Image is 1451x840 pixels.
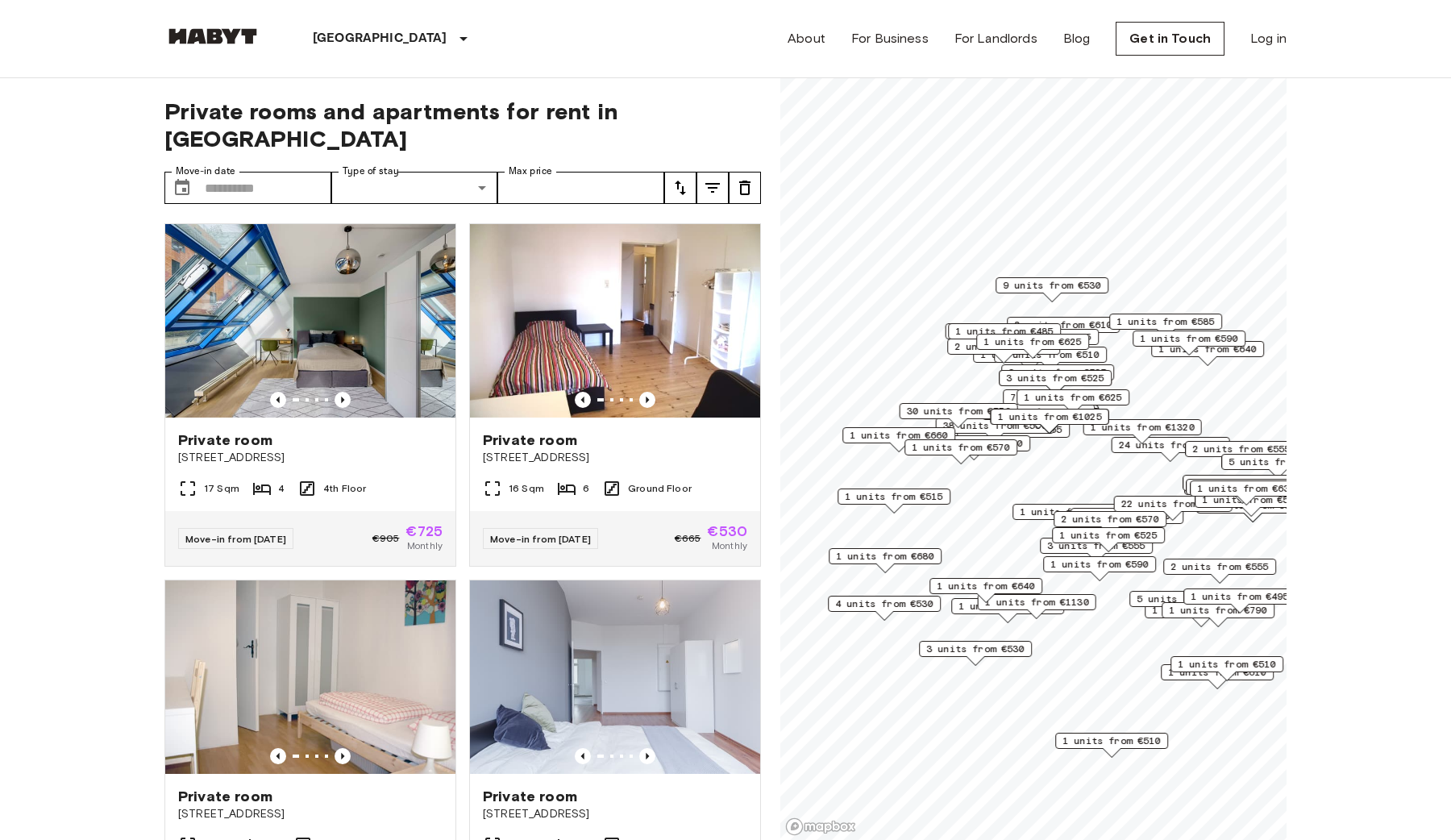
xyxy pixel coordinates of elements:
[912,440,1010,455] span: 1 units from €570
[1193,480,1291,494] span: 1 units from €640
[1137,592,1235,606] span: 5 units from €590
[164,28,261,44] img: Habyt
[1001,364,1114,389] div: Map marker
[1183,475,1295,500] div: Map marker
[483,430,577,450] span: Private room
[1169,603,1267,618] span: 1 units from €790
[1001,347,1100,362] span: 2 units from €510
[343,164,399,178] label: Type of stay
[1190,476,1288,490] span: 1 units from €645
[1010,390,1108,405] span: 7 units from €585
[925,436,1023,451] span: 2 units from €690
[1078,509,1176,523] span: 4 units from €605
[178,430,272,450] span: Private room
[483,806,747,822] span: [STREET_ADDRESS]
[1186,479,1299,504] div: Map marker
[1047,539,1145,553] span: 3 units from €555
[1121,497,1225,511] span: 22 units from €575
[1020,505,1118,519] span: 1 units from €725
[1091,420,1195,435] span: 1 units from €1320
[1161,664,1274,689] div: Map marker
[929,578,1042,603] div: Map marker
[470,580,760,774] img: Marketing picture of unit DE-01-047-01H
[835,597,933,611] span: 4 units from €530
[951,598,1064,623] div: Map marker
[850,428,948,443] span: 1 units from €660
[985,595,1089,609] span: 1 units from €1130
[1229,455,1327,469] span: 5 units from €660
[1017,389,1129,414] div: Map marker
[947,339,1060,364] div: Map marker
[1140,331,1238,346] span: 1 units from €590
[583,481,589,496] span: 6
[178,450,443,466] span: [STREET_ADDRESS]
[1191,589,1289,604] span: 1 units from €495
[164,98,761,152] span: Private rooms and apartments for rent in [GEOGRAPHIC_DATA]
[1063,29,1091,48] a: Blog
[639,748,655,764] button: Previous image
[900,403,1018,428] div: Map marker
[204,481,239,496] span: 17 Sqm
[1197,481,1295,496] span: 1 units from €630
[483,787,577,806] span: Private room
[926,642,1025,656] span: 3 units from €530
[1170,559,1269,574] span: 2 units from €555
[1003,389,1116,414] div: Map marker
[948,323,1061,348] div: Map marker
[1007,317,1120,342] div: Map marker
[372,531,400,546] span: €905
[490,533,591,545] span: Move-in from [DATE]
[983,335,1082,349] span: 1 units from €625
[907,404,1011,418] span: 30 units from €570
[1012,504,1125,529] div: Map marker
[165,580,455,774] img: Marketing picture of unit DE-01-093-04M
[1050,557,1149,572] span: 1 units from €590
[845,489,943,504] span: 1 units from €515
[1114,496,1233,521] div: Map marker
[1116,314,1215,329] span: 1 units from €585
[1061,512,1159,526] span: 2 units from €570
[958,599,1057,613] span: 1 units from €570
[788,29,825,48] a: About
[185,533,286,545] span: Move-in from [DATE]
[919,641,1032,666] div: Map marker
[1190,480,1303,505] div: Map marker
[851,29,929,48] a: For Business
[1133,331,1245,356] div: Map marker
[696,172,729,204] button: tune
[628,481,692,496] span: Ground Floor
[664,172,696,204] button: tune
[469,223,761,567] a: Marketing picture of unit DE-01-029-04MPrevious imagePrevious imagePrivate room[STREET_ADDRESS]16...
[1119,438,1223,452] span: 24 units from €530
[509,164,552,178] label: Max price
[1006,371,1104,385] span: 3 units from €525
[1054,511,1166,536] div: Map marker
[335,392,351,408] button: Previous image
[904,439,1017,464] div: Map marker
[1055,733,1168,758] div: Map marker
[483,450,747,466] span: [STREET_ADDRESS]
[836,549,934,563] span: 1 units from €680
[842,427,955,452] div: Map marker
[828,596,941,621] div: Map marker
[946,323,1064,348] div: Map marker
[707,524,747,539] span: €530
[164,223,456,567] a: Marketing picture of unit DE-01-010-002-01HFPrevious imagePrevious imagePrivate room[STREET_ADDRE...
[178,806,443,822] span: [STREET_ADDRESS]
[1008,365,1107,380] span: 3 units from €525
[405,524,443,539] span: €725
[575,748,591,764] button: Previous image
[270,748,286,764] button: Previous image
[1040,538,1153,563] div: Map marker
[509,481,544,496] span: 16 Sqm
[978,594,1096,619] div: Map marker
[712,539,747,553] span: Monthly
[176,164,235,178] label: Move-in date
[1059,528,1158,543] span: 1 units from €525
[1185,441,1298,466] div: Map marker
[470,224,760,418] img: Marketing picture of unit DE-01-029-04M
[991,409,1109,434] div: Map marker
[1003,278,1101,293] span: 9 units from €530
[1129,591,1242,616] div: Map marker
[1163,559,1276,584] div: Map marker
